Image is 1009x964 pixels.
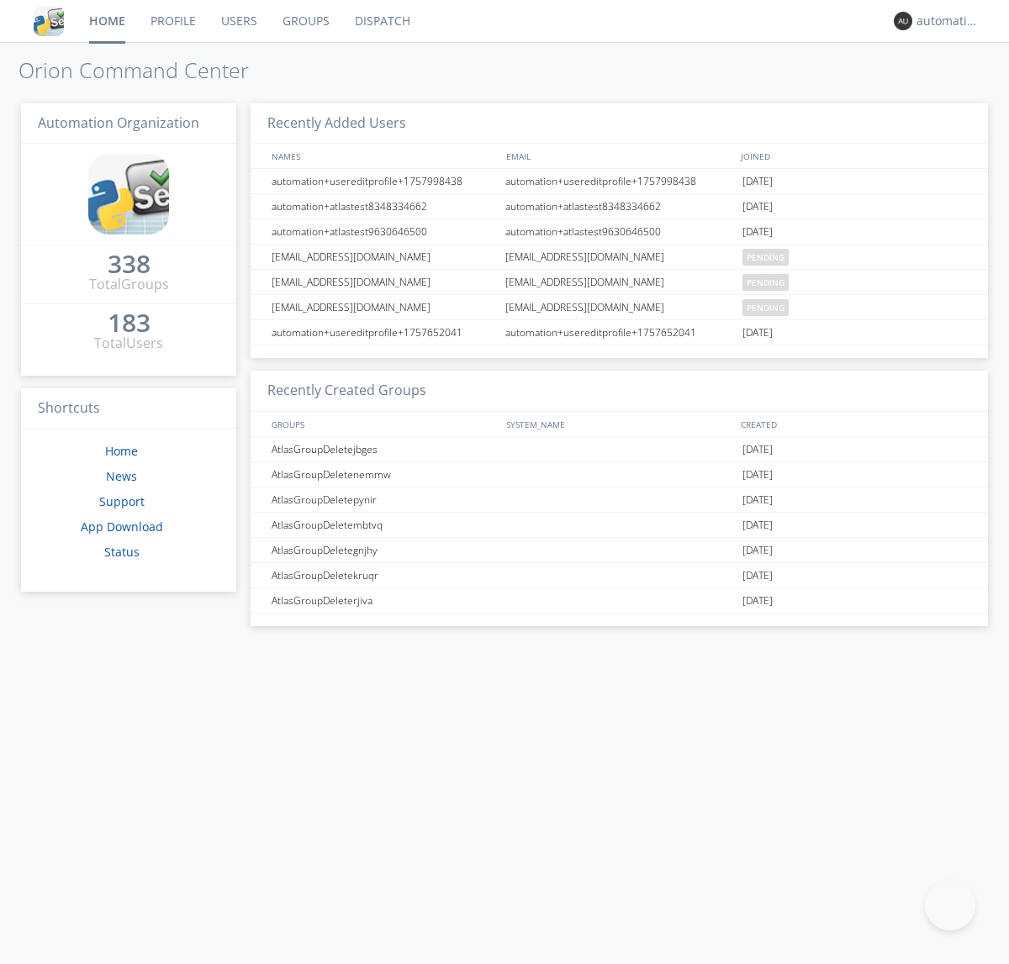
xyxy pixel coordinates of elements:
[267,563,500,587] div: AtlasGroupDeletekruqr
[267,219,500,244] div: automation+atlastest9630646500
[742,274,789,291] span: pending
[737,144,972,168] div: JOINED
[81,519,163,535] a: App Download
[267,245,500,269] div: [EMAIL_ADDRESS][DOMAIN_NAME]
[267,169,500,193] div: automation+usereditprofile+1757998438
[251,563,988,588] a: AtlasGroupDeletekruqr[DATE]
[917,13,980,29] div: automation+atlas0014
[267,194,500,219] div: automation+atlastest8348334662
[742,538,773,563] span: [DATE]
[21,388,236,429] h3: Shortcuts
[251,245,988,270] a: [EMAIL_ADDRESS][DOMAIN_NAME][EMAIL_ADDRESS][DOMAIN_NAME]pending
[501,194,738,219] div: automation+atlastest8348334662
[251,169,988,194] a: automation+usereditprofile+1757998438automation+usereditprofile+1757998438[DATE]
[251,103,988,145] h3: Recently Added Users
[501,270,738,294] div: [EMAIL_ADDRESS][DOMAIN_NAME]
[99,493,145,509] a: Support
[267,513,500,537] div: AtlasGroupDeletembtvq
[502,412,737,436] div: SYSTEM_NAME
[267,295,500,319] div: [EMAIL_ADDRESS][DOMAIN_NAME]
[742,588,773,614] span: [DATE]
[267,588,500,613] div: AtlasGroupDeleterjiva
[925,880,975,930] iframe: Toggle Customer Support
[267,412,498,436] div: GROUPS
[742,320,773,345] span: [DATE]
[742,462,773,487] span: [DATE]
[251,270,988,295] a: [EMAIL_ADDRESS][DOMAIN_NAME][EMAIL_ADDRESS][DOMAIN_NAME]pending
[742,563,773,588] span: [DATE]
[251,320,988,345] a: automation+usereditprofile+1757652041automation+usereditprofile+1757652041[DATE]
[742,169,773,194] span: [DATE]
[502,144,737,168] div: EMAIL
[742,299,789,316] span: pending
[94,334,163,353] div: Total Users
[894,12,912,30] img: 373638.png
[267,538,500,562] div: AtlasGroupDeletegnjhy
[501,169,738,193] div: automation+usereditprofile+1757998438
[267,320,500,345] div: automation+usereditprofile+1757652041
[251,588,988,614] a: AtlasGroupDeleterjiva[DATE]
[267,437,500,461] div: AtlasGroupDeletejbges
[108,255,151,275] a: 338
[34,6,64,36] img: cddb5a64eb264b2086981ab96f4c1ba7
[106,468,137,484] a: News
[267,462,500,487] div: AtlasGroupDeletenemmw
[251,371,988,412] h3: Recently Created Groups
[251,462,988,487] a: AtlasGroupDeletenemmw[DATE]
[742,219,773,245] span: [DATE]
[501,295,738,319] div: [EMAIL_ADDRESS][DOMAIN_NAME]
[267,144,498,168] div: NAMES
[501,245,738,269] div: [EMAIL_ADDRESS][DOMAIN_NAME]
[251,295,988,320] a: [EMAIL_ADDRESS][DOMAIN_NAME][EMAIL_ADDRESS][DOMAIN_NAME]pending
[251,194,988,219] a: automation+atlastest8348334662automation+atlastest8348334662[DATE]
[88,154,169,234] img: cddb5a64eb264b2086981ab96f4c1ba7
[89,275,169,294] div: Total Groups
[251,487,988,513] a: AtlasGroupDeletepynir[DATE]
[251,219,988,245] a: automation+atlastest9630646500automation+atlastest9630646500[DATE]
[105,443,138,459] a: Home
[742,487,773,513] span: [DATE]
[251,538,988,563] a: AtlasGroupDeletegnjhy[DATE]
[501,320,738,345] div: automation+usereditprofile+1757652041
[108,255,151,272] div: 338
[251,513,988,538] a: AtlasGroupDeletembtvq[DATE]
[742,194,773,219] span: [DATE]
[501,219,738,244] div: automation+atlastest9630646500
[267,487,500,512] div: AtlasGroupDeletepynir
[267,270,500,294] div: [EMAIL_ADDRESS][DOMAIN_NAME]
[742,513,773,538] span: [DATE]
[742,437,773,462] span: [DATE]
[742,249,789,266] span: pending
[737,412,972,436] div: CREATED
[108,314,151,331] div: 183
[104,544,140,560] a: Status
[108,314,151,334] a: 183
[38,113,199,132] span: Automation Organization
[251,437,988,462] a: AtlasGroupDeletejbges[DATE]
